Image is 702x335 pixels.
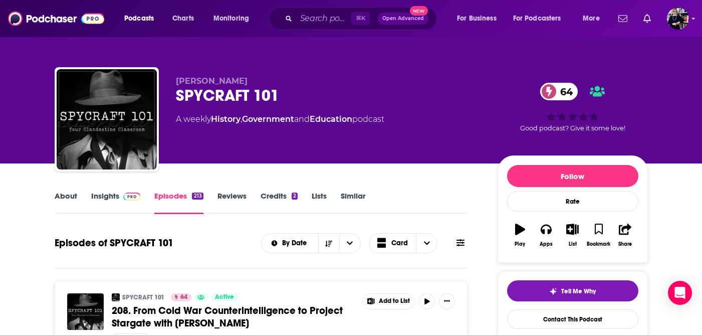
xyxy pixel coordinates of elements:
button: open menu [450,11,509,27]
span: By Date [282,240,310,247]
a: Show notifications dropdown [614,10,631,27]
a: 64 [171,293,191,301]
img: SPYCRAFT 101 [112,293,120,301]
a: Credits2 [261,191,298,214]
h1: Episodes of SPYCRAFT 101 [55,237,173,249]
span: More [583,12,600,26]
a: Charts [166,11,200,27]
button: Sort Direction [318,234,339,253]
a: Reviews [217,191,247,214]
span: For Business [457,12,497,26]
span: Active [215,292,234,302]
span: Tell Me Why [561,287,596,295]
button: List [559,217,585,253]
button: Play [507,217,533,253]
button: open menu [507,11,576,27]
a: SPYCRAFT 101 [122,293,164,301]
div: Open Intercom Messenger [668,281,692,305]
button: Show More Button [439,293,455,309]
span: Good podcast? Give it some love! [520,124,625,132]
h2: Choose List sort [261,233,361,253]
span: Podcasts [124,12,154,26]
a: Similar [341,191,365,214]
span: [PERSON_NAME] [176,76,248,86]
div: Apps [540,241,553,247]
button: open menu [117,11,167,27]
span: , [241,114,242,124]
img: Podchaser Pro [123,193,141,201]
a: History [211,114,241,124]
span: Logged in as ndewey [667,8,689,30]
span: 64 [180,292,187,302]
span: and [294,114,310,124]
button: Follow [507,165,638,187]
a: Contact This Podcast [507,309,638,329]
a: Education [310,114,352,124]
span: Add to List [379,297,410,305]
div: A weekly podcast [176,113,384,125]
span: New [410,6,428,16]
span: For Podcasters [513,12,561,26]
span: Monitoring [213,12,249,26]
a: Show notifications dropdown [639,10,655,27]
div: List [569,241,577,247]
span: Card [391,240,408,247]
a: Active [211,293,238,301]
a: Government [242,114,294,124]
a: Episodes213 [154,191,203,214]
a: InsightsPodchaser Pro [91,191,141,214]
div: 213 [192,193,203,200]
img: 208. From Cold War Counterintelligence to Project Stargate with Bill Ray [67,293,104,330]
button: Apps [533,217,559,253]
span: Open Advanced [382,16,424,21]
button: Show More Button [363,294,415,309]
button: open menu [339,234,360,253]
button: Show profile menu [667,8,689,30]
img: User Profile [667,8,689,30]
div: Rate [507,191,638,212]
span: Charts [172,12,194,26]
span: 64 [550,83,578,100]
button: Choose View [369,233,438,253]
a: 208. From Cold War Counterintelligence to Project Stargate with [PERSON_NAME] [112,304,355,329]
span: ⌘ K [351,12,370,25]
button: open menu [206,11,262,27]
span: 208. From Cold War Counterintelligence to Project Stargate with [PERSON_NAME] [112,304,343,329]
a: About [55,191,77,214]
button: open menu [576,11,612,27]
button: open menu [262,240,318,247]
button: Share [612,217,638,253]
div: Search podcasts, credits, & more... [278,7,446,30]
a: 64 [540,83,578,100]
input: Search podcasts, credits, & more... [296,11,351,27]
div: Share [618,241,632,247]
div: Play [515,241,525,247]
button: Bookmark [586,217,612,253]
button: Open AdvancedNew [378,13,428,25]
img: Podchaser - Follow, Share and Rate Podcasts [8,9,104,28]
div: 2 [292,193,298,200]
img: SPYCRAFT 101 [57,69,157,170]
div: 64Good podcast? Give it some love! [498,76,648,138]
a: Lists [312,191,327,214]
img: tell me why sparkle [549,287,557,295]
div: Bookmark [587,241,610,247]
button: tell me why sparkleTell Me Why [507,280,638,301]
